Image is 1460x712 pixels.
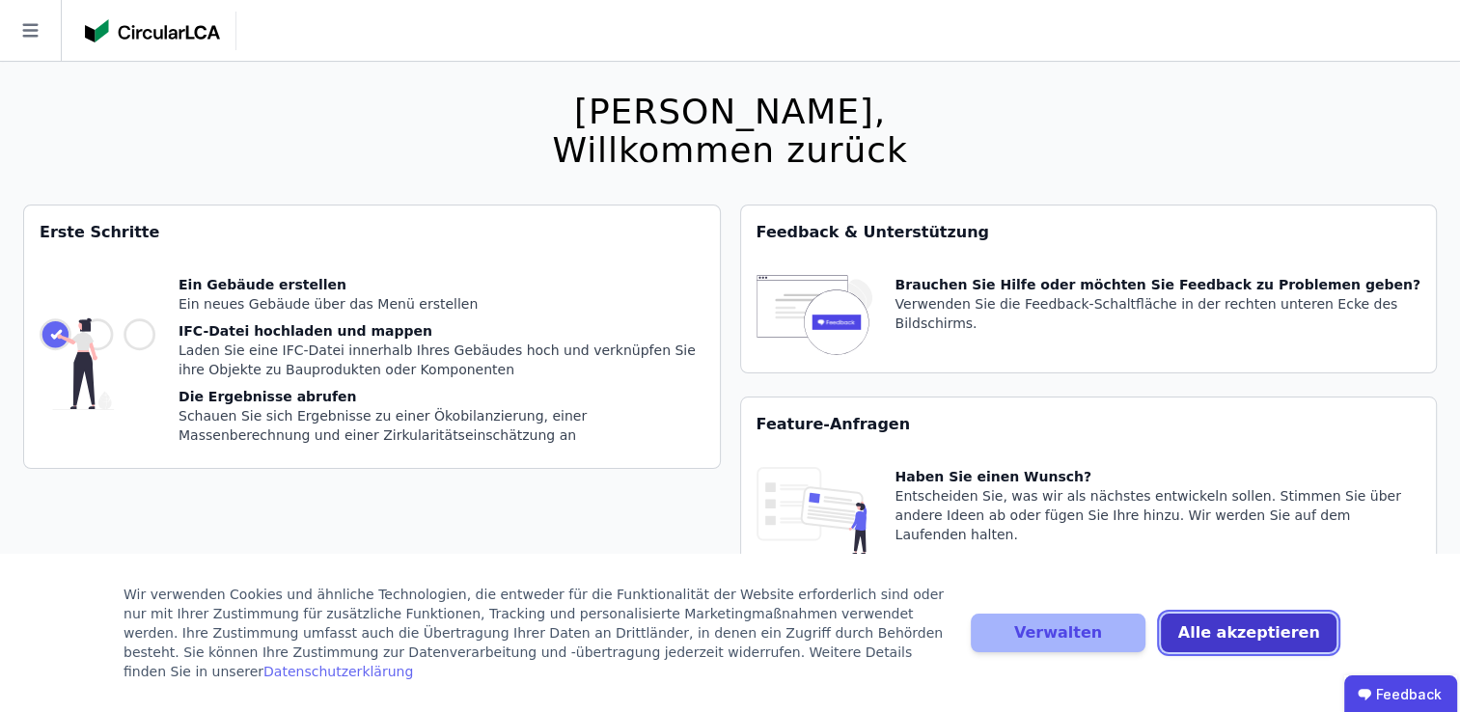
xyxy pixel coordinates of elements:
div: IFC-Datei hochladen und mappen [179,321,704,341]
div: [PERSON_NAME], [552,93,907,131]
div: Entscheiden Sie, was wir als nächstes entwickeln sollen. Stimmen Sie über andere Ideen ab oder fü... [895,486,1421,544]
div: Feature-Anfragen [741,397,1437,452]
button: Alle akzeptieren [1161,614,1336,652]
img: feature_request_tile-UiXE1qGU.svg [757,467,872,555]
font: Feedback [1376,686,1442,702]
div: Ein Gebäude erstellen [179,275,704,294]
div: Verwenden Sie die Feedback-Schaltfläche in der rechten unteren Ecke des Bildschirms. [895,294,1421,333]
div: Willkommen zurück [552,131,907,170]
img: feedback-icon-HCTs5lye.svg [757,275,872,357]
button: Verwalten [971,614,1146,652]
div: Brauchen Sie Hilfe oder möchten Sie Feedback zu Problemen geben? [895,275,1421,294]
img: getting_started_tile-DrF_GRSv.svg [40,275,155,452]
div: Feedback & Unterstützung [741,205,1437,260]
div: Laden Sie eine IFC-Datei innerhalb Ihres Gebäudes hoch und verknüpfen Sie ihre Objekte zu Bauprod... [179,341,704,379]
div: Haben Sie einen Wunsch? [895,467,1421,486]
img: Konkular [85,19,220,42]
div: Ein neues Gebäude über das Menü erstellen [179,294,704,314]
div: Die Ergebnisse abrufen [179,387,704,406]
div: Schauen Sie sich Ergebnisse zu einer Ökobilanzierung, einer Massenberechnung und einer Zirkularit... [179,406,704,445]
div: Wir verwenden Cookies und ähnliche Technologien, die entweder für die Funktionalität der Website ... [124,585,948,681]
a: Datenschutzerklärung [263,664,413,679]
div: Erste Schritte [24,205,720,260]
